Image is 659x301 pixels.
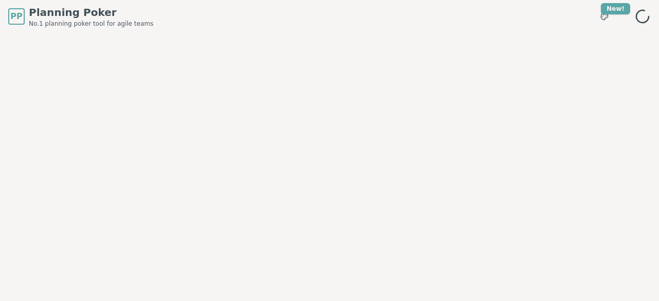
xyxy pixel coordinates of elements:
[601,3,630,14] div: New!
[595,7,614,26] button: New!
[10,10,22,23] span: PP
[8,5,153,28] a: PPPlanning PokerNo.1 planning poker tool for agile teams
[29,20,153,28] span: No.1 planning poker tool for agile teams
[29,5,153,20] span: Planning Poker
